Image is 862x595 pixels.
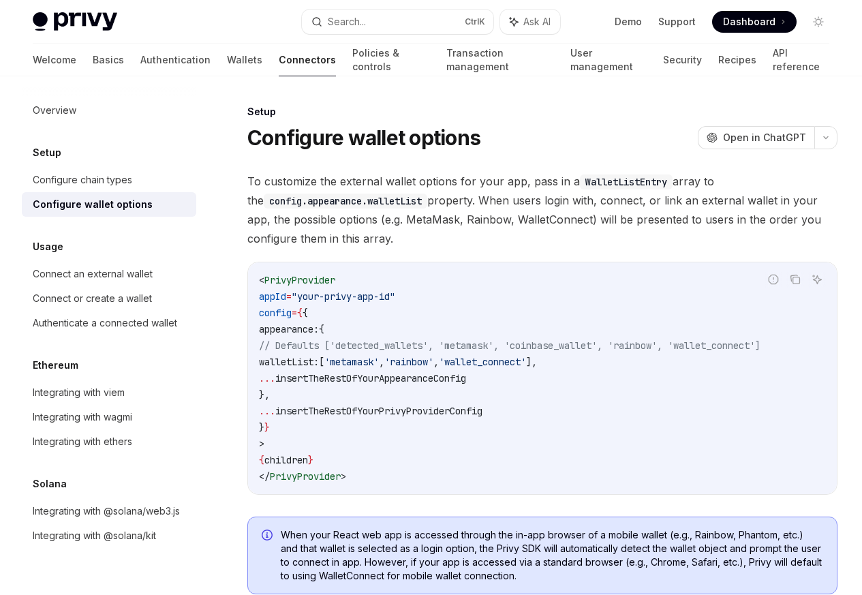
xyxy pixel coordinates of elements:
div: Search... [328,14,366,30]
span: 'wallet_connect' [439,356,526,368]
span: > [259,438,264,450]
span: [ [319,356,324,368]
code: config.appearance.walletList [264,194,427,209]
a: Security [663,44,702,76]
span: 'rainbow' [384,356,433,368]
span: > [341,470,346,483]
div: Setup [247,105,837,119]
button: Report incorrect code [765,271,782,288]
a: Integrating with @solana/kit [22,523,196,548]
span: < [259,274,264,286]
button: Ask AI [500,10,560,34]
a: User management [570,44,647,76]
a: Authentication [140,44,211,76]
h1: Configure wallet options [247,125,480,150]
a: Demo [615,15,642,29]
span: </ [259,470,270,483]
span: { [259,454,264,466]
button: Ask AI [808,271,826,288]
a: Basics [93,44,124,76]
span: = [292,307,297,319]
a: API reference [773,44,829,76]
a: Integrating with ethers [22,429,196,454]
span: ... [259,372,275,384]
span: "your-privy-app-id" [292,290,395,303]
svg: Info [262,530,275,543]
div: Integrating with ethers [33,433,132,450]
span: appearance: [259,323,319,335]
span: // Defaults ['detected_wallets', 'metamask', 'coinbase_wallet', 'rainbow', 'wallet_connect'] [259,339,760,352]
a: Dashboard [712,11,797,33]
a: Welcome [33,44,76,76]
span: = [286,290,292,303]
a: Integrating with wagmi [22,405,196,429]
span: PrivyProvider [270,470,341,483]
a: Integrating with viem [22,380,196,405]
span: Dashboard [723,15,775,29]
span: When your React web app is accessed through the in-app browser of a mobile wallet (e.g., Rainbow,... [281,528,823,583]
button: Toggle dark mode [807,11,829,33]
span: { [303,307,308,319]
span: walletList: [259,356,319,368]
span: Ask AI [523,15,551,29]
a: Support [658,15,696,29]
span: appId [259,290,286,303]
div: Integrating with @solana/kit [33,528,156,544]
a: Wallets [227,44,262,76]
span: 'metamask' [324,356,379,368]
a: Transaction management [446,44,554,76]
div: Integrating with wagmi [33,409,132,425]
h5: Usage [33,239,63,255]
div: Configure wallet options [33,196,153,213]
span: To customize the external wallet options for your app, pass in a array to the property. When user... [247,172,837,248]
div: Connect or create a wallet [33,290,152,307]
a: Connectors [279,44,336,76]
div: Overview [33,102,76,119]
h5: Solana [33,476,67,492]
button: Copy the contents from the code block [786,271,804,288]
h5: Setup [33,144,61,161]
span: insertTheRestOfYourPrivyProviderConfig [275,405,482,417]
span: , [433,356,439,368]
h5: Ethereum [33,357,78,373]
button: Search...CtrlK [302,10,493,34]
span: ], [526,356,537,368]
div: Authenticate a connected wallet [33,315,177,331]
span: children [264,454,308,466]
a: Recipes [718,44,756,76]
span: Open in ChatGPT [723,131,806,144]
a: Integrating with @solana/web3.js [22,499,196,523]
div: Integrating with @solana/web3.js [33,503,180,519]
a: Overview [22,98,196,123]
span: ... [259,405,275,417]
a: Configure wallet options [22,192,196,217]
span: Ctrl K [465,16,485,27]
span: }, [259,388,270,401]
span: } [308,454,313,466]
div: Configure chain types [33,172,132,188]
span: , [379,356,384,368]
a: Connect or create a wallet [22,286,196,311]
code: WalletListEntry [580,174,673,189]
span: } [264,421,270,433]
div: Connect an external wallet [33,266,153,282]
button: Open in ChatGPT [698,126,814,149]
span: } [259,421,264,433]
span: { [319,323,324,335]
span: config [259,307,292,319]
a: Connect an external wallet [22,262,196,286]
a: Configure chain types [22,168,196,192]
a: Authenticate a connected wallet [22,311,196,335]
img: light logo [33,12,117,31]
span: { [297,307,303,319]
span: insertTheRestOfYourAppearanceConfig [275,372,466,384]
a: Policies & controls [352,44,430,76]
div: Integrating with viem [33,384,125,401]
span: PrivyProvider [264,274,335,286]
